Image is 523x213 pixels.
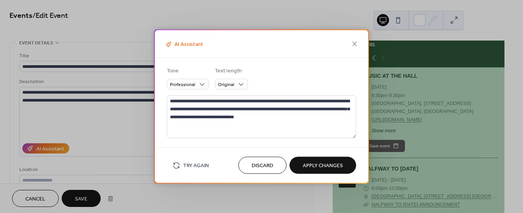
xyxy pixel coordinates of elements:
span: Discard [252,162,273,170]
button: Try Again [167,159,215,172]
button: Apply Changes [290,157,356,174]
span: Professional [170,80,195,89]
span: Apply Changes [303,162,343,170]
button: Discard [238,157,286,174]
span: Original [218,80,234,89]
div: Tone [167,67,207,75]
span: Try Again [183,162,209,170]
span: AI Assistant [164,40,203,49]
div: Text length [215,67,246,75]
